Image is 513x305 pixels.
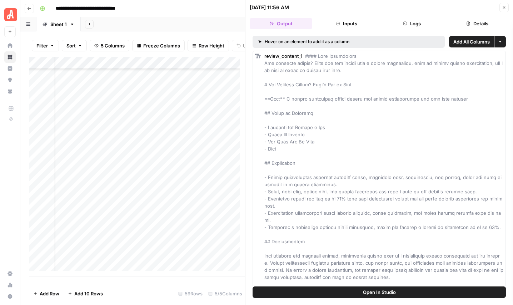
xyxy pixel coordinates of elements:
[74,290,103,297] span: Add 10 Rows
[64,288,107,299] button: Add 10 Rows
[4,51,16,63] a: Browse
[4,40,16,51] a: Home
[4,6,16,24] button: Workspace: Angi
[264,53,302,59] span: review_content_1
[4,291,16,302] button: Help + Support
[62,40,87,51] button: Sort
[36,17,81,31] a: Sheet 1
[143,42,180,49] span: Freeze Columns
[29,288,64,299] button: Add Row
[4,86,16,97] a: Your Data
[446,18,509,29] button: Details
[253,286,506,298] button: Open In Studio
[4,279,16,291] a: Usage
[363,289,396,296] span: Open In Studio
[32,40,59,51] button: Filter
[250,18,312,29] button: Output
[258,39,394,45] div: Hover on an element to add it as a column
[205,288,245,299] div: 5/5 Columns
[4,268,16,279] a: Settings
[188,40,229,51] button: Row Height
[50,21,67,28] div: Sheet 1
[4,63,16,74] a: Insights
[175,288,205,299] div: 59 Rows
[36,42,48,49] span: Filter
[199,42,224,49] span: Row Height
[250,4,289,11] div: [DATE] 11:56 AM
[40,290,59,297] span: Add Row
[101,42,125,49] span: 5 Columns
[315,18,378,29] button: Inputs
[4,74,16,86] a: Opportunities
[4,8,17,21] img: Angi Logo
[90,40,129,51] button: 5 Columns
[381,18,443,29] button: Logs
[453,38,490,45] span: Add All Columns
[66,42,76,49] span: Sort
[449,36,494,47] button: Add All Columns
[132,40,185,51] button: Freeze Columns
[232,40,260,51] button: Undo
